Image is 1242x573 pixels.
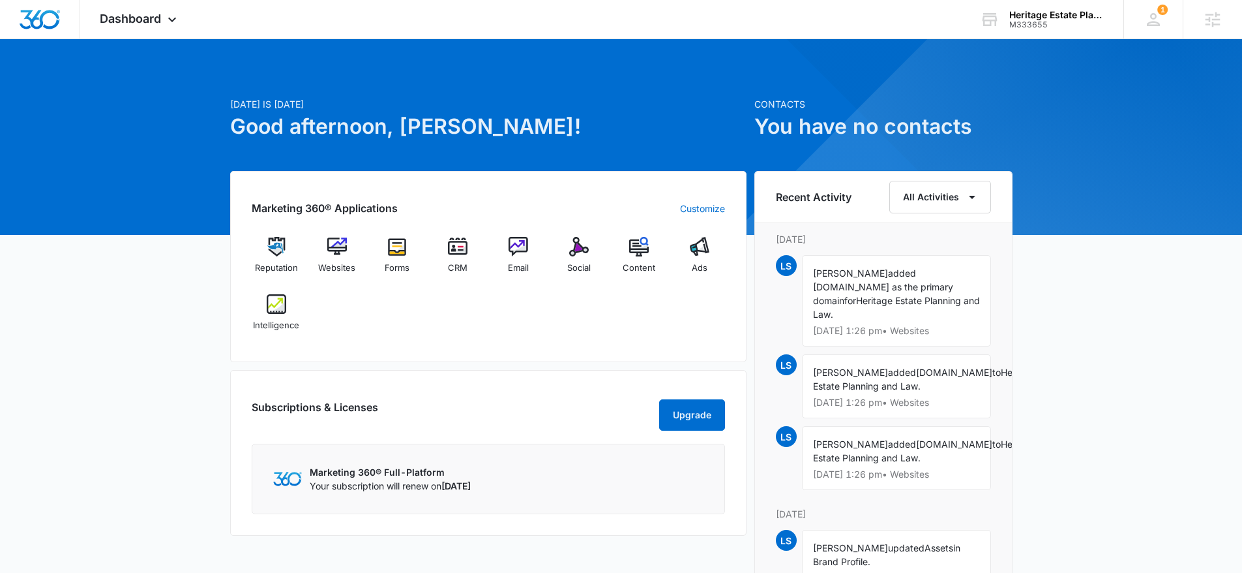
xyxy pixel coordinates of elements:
p: [DATE] [776,232,991,246]
button: All Activities [889,181,991,213]
p: Your subscription will renew on [310,479,471,493]
div: account id [1009,20,1104,29]
span: Heritage Estate Planning and Law. [813,295,980,320]
span: 1 [1157,5,1168,15]
p: [DATE] [776,507,991,521]
span: updated [888,542,924,553]
span: for [844,295,856,306]
span: Intelligence [253,319,299,332]
span: Assets [924,542,953,553]
span: LS [776,255,797,276]
a: Customize [680,202,725,215]
span: [DOMAIN_NAME] [916,439,992,450]
span: Content [623,262,655,275]
span: Reputation [255,262,298,275]
a: CRM [433,237,483,284]
a: Intelligence [252,294,302,341]
a: Ads [675,237,725,284]
p: Contacts [754,97,1013,111]
h1: You have no contacts [754,111,1013,142]
span: LS [776,426,797,447]
p: [DATE] 1:26 pm • Websites [813,470,980,479]
img: Marketing 360 Logo [273,472,302,486]
span: CRM [448,262,467,275]
a: Reputation [252,237,302,284]
span: Social [567,262,591,275]
span: to [992,367,1001,378]
a: Social [554,237,604,284]
span: LS [776,354,797,375]
h2: Marketing 360® Applications [252,200,398,216]
span: [PERSON_NAME] [813,268,888,279]
div: account name [1009,10,1104,20]
span: [PERSON_NAME] [813,439,888,450]
button: Upgrade [659,399,725,431]
span: Ads [692,262,707,275]
a: Forms [372,237,422,284]
span: to [992,439,1001,450]
div: notifications count [1157,5,1168,15]
span: Dashboard [100,12,161,25]
a: Email [494,237,544,284]
p: [DATE] is [DATE] [230,97,747,111]
span: [PERSON_NAME] [813,542,888,553]
a: Content [614,237,664,284]
p: [DATE] 1:26 pm • Websites [813,326,980,335]
a: Websites [312,237,362,284]
span: Websites [318,262,355,275]
span: added [888,439,916,450]
span: [DOMAIN_NAME] [916,367,992,378]
h2: Subscriptions & Licenses [252,399,378,426]
span: Email [508,262,529,275]
h1: Good afternoon, [PERSON_NAME]! [230,111,747,142]
span: Forms [385,262,409,275]
span: added [888,367,916,378]
h6: Recent Activity [776,189,851,205]
span: [DATE] [441,480,471,491]
p: Marketing 360® Full-Platform [310,465,471,479]
span: LS [776,530,797,551]
span: added [DOMAIN_NAME] as the primary domain [813,268,953,306]
span: [PERSON_NAME] [813,367,888,378]
p: [DATE] 1:26 pm • Websites [813,398,980,407]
